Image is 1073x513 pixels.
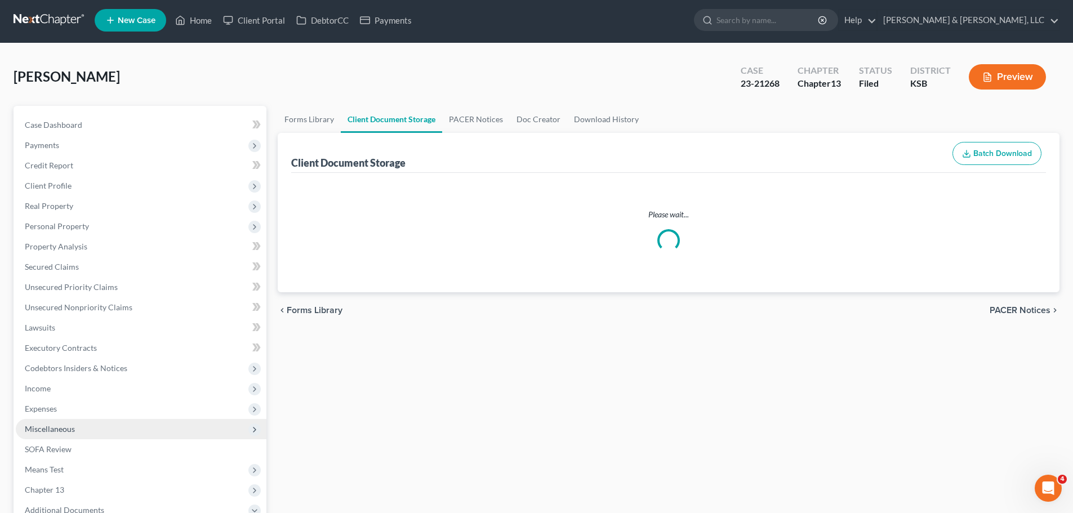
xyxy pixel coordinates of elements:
span: Payments [25,140,59,150]
span: Personal Property [25,221,89,231]
p: Please wait... [293,209,1044,220]
span: Chapter 13 [25,485,64,494]
span: 4 [1058,475,1067,484]
span: Codebtors Insiders & Notices [25,363,127,373]
button: PACER Notices chevron_right [990,306,1059,315]
input: Search by name... [716,10,820,30]
span: Unsecured Nonpriority Claims [25,302,132,312]
span: Income [25,383,51,393]
a: Case Dashboard [16,115,266,135]
span: [PERSON_NAME] [14,68,120,84]
a: Home [170,10,217,30]
a: Download History [567,106,645,133]
span: Batch Download [973,149,1032,158]
div: Client Document Storage [291,156,406,169]
span: 13 [831,78,841,88]
span: Real Property [25,201,73,211]
a: Help [839,10,876,30]
span: Credit Report [25,160,73,170]
span: Forms Library [287,306,342,315]
button: Preview [969,64,1046,90]
span: Executory Contracts [25,343,97,353]
span: Lawsuits [25,323,55,332]
a: Client Portal [217,10,291,30]
a: Client Document Storage [341,106,442,133]
iframe: Intercom live chat [1035,475,1062,502]
span: Means Test [25,465,64,474]
span: Client Profile [25,181,72,190]
a: SOFA Review [16,439,266,460]
span: Unsecured Priority Claims [25,282,118,292]
div: Status [859,64,892,77]
i: chevron_right [1050,306,1059,315]
div: Chapter [798,64,841,77]
span: Secured Claims [25,262,79,271]
a: [PERSON_NAME] & [PERSON_NAME], LLC [878,10,1059,30]
a: Executory Contracts [16,338,266,358]
div: Case [741,64,780,77]
span: PACER Notices [990,306,1050,315]
span: SOFA Review [25,444,72,454]
a: DebtorCC [291,10,354,30]
span: Expenses [25,404,57,413]
a: Secured Claims [16,257,266,277]
a: Unsecured Nonpriority Claims [16,297,266,318]
a: PACER Notices [442,106,510,133]
a: Payments [354,10,417,30]
button: chevron_left Forms Library [278,306,342,315]
button: Batch Download [952,142,1041,166]
span: Case Dashboard [25,120,82,130]
span: New Case [118,16,155,25]
div: District [910,64,951,77]
span: Property Analysis [25,242,87,251]
a: Credit Report [16,155,266,176]
a: Doc Creator [510,106,567,133]
a: Forms Library [278,106,341,133]
div: Filed [859,77,892,90]
a: Unsecured Priority Claims [16,277,266,297]
div: 23-21268 [741,77,780,90]
div: KSB [910,77,951,90]
i: chevron_left [278,306,287,315]
a: Lawsuits [16,318,266,338]
a: Property Analysis [16,237,266,257]
span: Miscellaneous [25,424,75,434]
div: Chapter [798,77,841,90]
